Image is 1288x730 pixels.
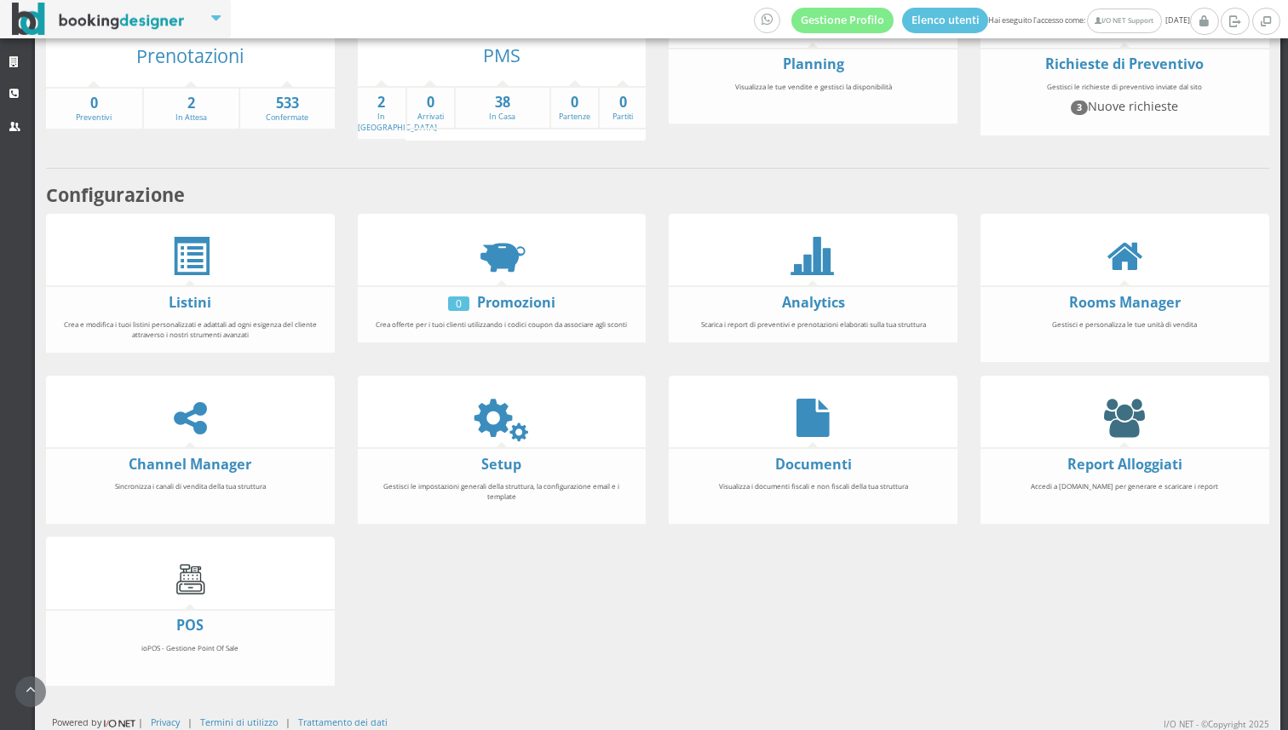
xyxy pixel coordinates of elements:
[364,474,640,519] div: Gestisci le impostazioni generali della struttura, la configurazione email e i template
[986,312,1262,357] div: Gestisci e personalizza le tue unità di vendita
[481,455,521,474] a: Setup
[782,293,845,312] a: Analytics
[144,94,239,113] strong: 2
[994,99,1255,114] h4: Nuove richieste
[902,8,989,33] a: Elenco utenti
[1067,455,1182,474] a: Report Alloggiati
[298,716,388,728] a: Trattamento dei dati
[600,93,646,112] strong: 0
[551,93,597,112] strong: 0
[754,8,1190,33] span: Hai eseguito l'accesso come: [DATE]
[676,74,952,119] div: Visualizza le tue vendite e gestisci la disponibilità
[986,74,1262,130] div: Gestisci le richieste di preventivo inviate dal sito
[52,474,328,519] div: Sincronizza i canali di vendita della tua struttura
[783,55,844,73] a: Planning
[240,94,335,113] strong: 533
[364,312,640,337] div: Crea offerte per i tuoi clienti utilizzando i codici coupon da associare agli sconti
[187,716,193,728] div: |
[676,312,952,337] div: Scarica i report di preventivi e prenotazioni elaborati sulla tua struttura
[1069,293,1181,312] a: Rooms Manager
[551,93,597,123] a: 0Partenze
[176,616,204,635] a: POS
[407,93,453,112] strong: 0
[101,716,138,730] img: ionet_small_logo.png
[52,312,328,347] div: Crea e modifica i tuoi listini personalizzati e adattali ad ogni esigenza del cliente attraverso ...
[407,93,453,123] a: 0Arrivati
[676,474,952,519] div: Visualizza i documenti fiscali e non fiscali della tua struttura
[285,716,290,728] div: |
[448,296,469,311] div: 0
[151,716,180,728] a: Privacy
[1071,101,1088,114] span: 3
[46,182,185,207] b: Configurazione
[46,94,142,113] strong: 0
[600,93,646,123] a: 0Partiti
[791,8,894,33] a: Gestione Profilo
[456,93,550,123] a: 38In Casa
[129,455,251,474] a: Channel Manager
[1045,55,1204,73] a: Richieste di Preventivo
[240,94,335,124] a: 533Confermate
[171,560,210,598] img: cash-register.gif
[358,93,437,133] a: 2In [GEOGRAPHIC_DATA]
[12,3,185,36] img: BookingDesigner.com
[775,455,852,474] a: Documenti
[136,43,244,68] a: Prenotazioni
[52,635,328,681] div: ioPOS - Gestione Point Of Sale
[200,716,278,728] a: Termini di utilizzo
[52,716,143,730] div: Powered by |
[477,293,555,312] a: Promozioni
[169,293,211,312] a: Listini
[1087,9,1161,33] a: I/O NET Support
[144,94,239,124] a: 2In Attesa
[46,94,142,124] a: 0Preventivi
[456,93,550,112] strong: 38
[986,474,1262,519] div: Accedi a [DOMAIN_NAME] per generare e scaricare i report
[483,43,520,67] a: PMS
[358,93,405,112] strong: 2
